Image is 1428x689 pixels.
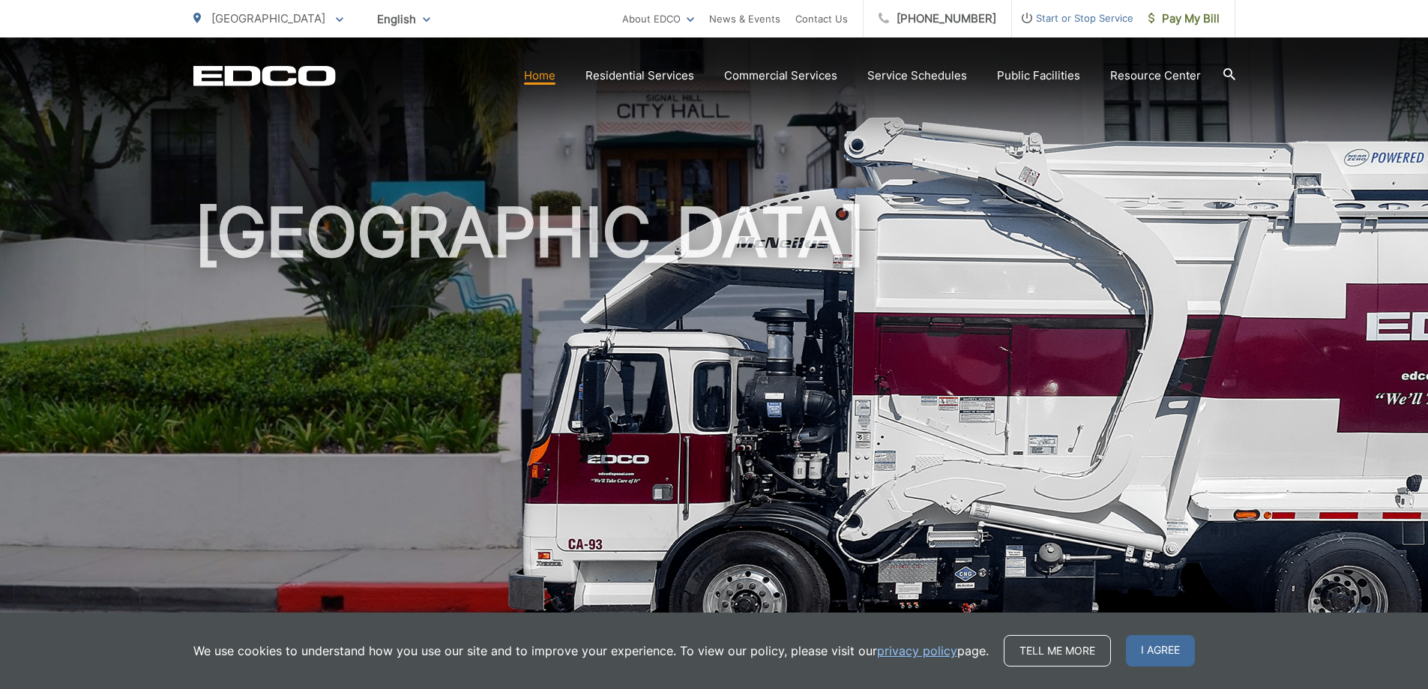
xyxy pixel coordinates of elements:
[193,65,336,86] a: EDCD logo. Return to the homepage.
[585,67,694,85] a: Residential Services
[366,6,442,32] span: English
[724,67,837,85] a: Commercial Services
[524,67,555,85] a: Home
[867,67,967,85] a: Service Schedules
[709,10,780,28] a: News & Events
[1126,635,1195,667] span: I agree
[1148,10,1220,28] span: Pay My Bill
[1110,67,1201,85] a: Resource Center
[997,67,1080,85] a: Public Facilities
[795,10,848,28] a: Contact Us
[622,10,694,28] a: About EDCO
[211,11,325,25] span: [GEOGRAPHIC_DATA]
[193,642,989,660] p: We use cookies to understand how you use our site and to improve your experience. To view our pol...
[877,642,957,660] a: privacy policy
[193,195,1235,670] h1: [GEOGRAPHIC_DATA]
[1004,635,1111,667] a: Tell me more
